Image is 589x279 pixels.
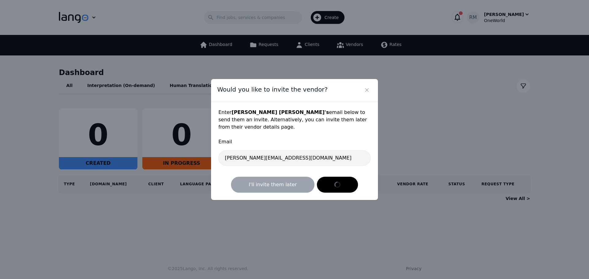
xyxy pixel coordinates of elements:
[218,150,371,166] input: Enter vendor email
[362,85,372,95] button: Close
[218,109,371,131] p: Enter email below to send them an invite. Alternatively, you can invite them later from their ven...
[217,85,328,94] span: Would you like to invite the vendor?
[218,138,371,145] span: Email
[231,177,315,193] button: I'll invite them later
[232,109,329,115] strong: [PERSON_NAME] [PERSON_NAME] 's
